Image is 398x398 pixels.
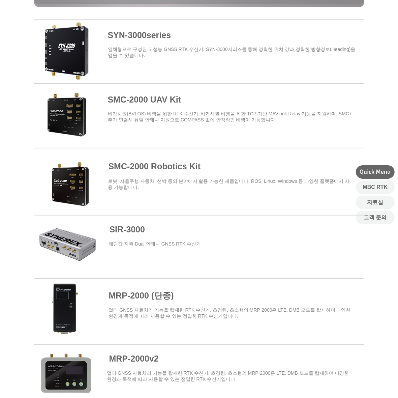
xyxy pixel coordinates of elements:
[360,168,391,176] span: Quick Menu
[109,241,201,247] a: ​헤딩값 지원 Dual 안테나 GNSS RTK 수신기
[367,199,384,206] span: 자료실
[108,111,352,122] span: ​비가시권(BVLOS) 비행을 위한 RTK 수신기. 비가시권 비행을 위한 TCP 기반 MAVLink Relay 기능을 지원하며, SMC+ 추가 연결시 듀얼 안테나 지원으로 C...
[356,211,395,224] a: 고객 문의
[364,214,387,221] span: 고객 문의
[356,165,395,179] div: Quick Menu
[110,225,145,234] a: SIR-3000
[356,196,395,209] a: 자료실
[273,369,398,398] iframe: Wix Chat
[356,180,395,194] a: MBC RTK
[363,183,388,191] span: MBC RTK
